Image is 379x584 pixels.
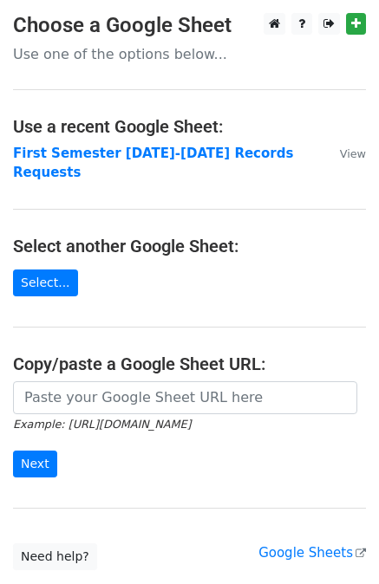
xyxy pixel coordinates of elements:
[13,381,357,414] input: Paste your Google Sheet URL here
[13,13,366,38] h3: Choose a Google Sheet
[323,146,366,161] a: View
[13,543,97,570] a: Need help?
[13,354,366,374] h4: Copy/paste a Google Sheet URL:
[13,146,293,181] a: First Semester [DATE]-[DATE] Records Requests
[258,545,366,561] a: Google Sheets
[13,269,78,296] a: Select...
[13,45,366,63] p: Use one of the options below...
[13,418,191,431] small: Example: [URL][DOMAIN_NAME]
[13,116,366,137] h4: Use a recent Google Sheet:
[340,147,366,160] small: View
[13,451,57,477] input: Next
[13,236,366,256] h4: Select another Google Sheet:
